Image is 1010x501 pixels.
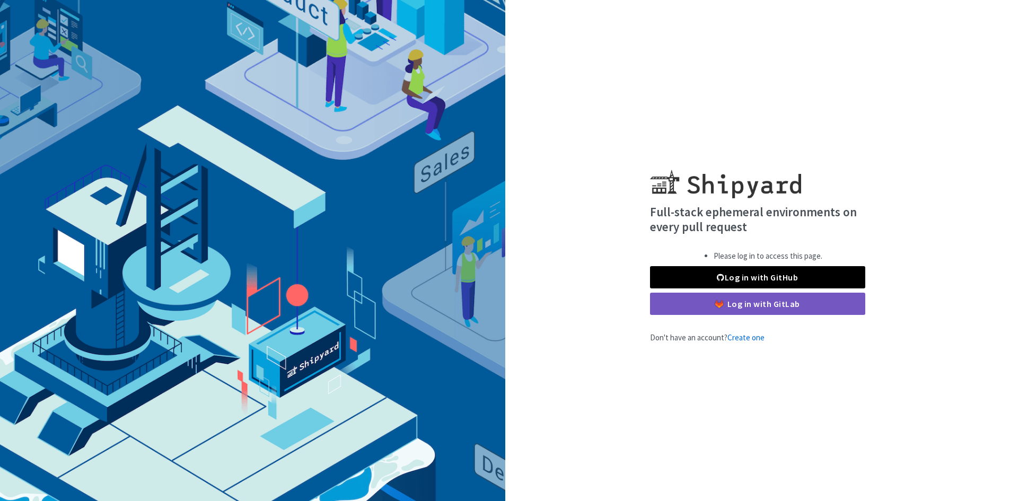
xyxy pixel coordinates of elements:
[727,332,765,342] a: Create one
[650,157,801,198] img: Shipyard logo
[650,205,865,234] h4: Full-stack ephemeral environments on every pull request
[714,250,822,262] li: Please log in to access this page.
[715,300,723,308] img: gitlab-color.svg
[650,266,865,288] a: Log in with GitHub
[650,293,865,315] a: Log in with GitLab
[650,332,765,342] span: Don't have an account?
